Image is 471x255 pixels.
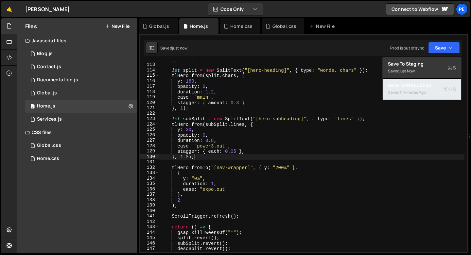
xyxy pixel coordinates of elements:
[149,23,169,29] div: Global.js
[140,213,159,219] div: 141
[208,3,263,15] button: Code Only
[25,139,137,152] div: 17084/47050.css
[37,156,59,162] div: Home.css
[17,34,137,47] div: Javascript files
[309,23,337,29] div: New File
[140,89,159,95] div: 118
[140,224,159,230] div: 143
[140,230,159,235] div: 144
[443,86,456,92] span: S
[37,116,62,122] div: Services.js
[1,1,17,17] a: 🤙
[383,57,461,79] button: Save to StagingS Savedjust now
[140,78,159,84] div: 116
[140,235,159,241] div: 145
[140,111,159,116] div: 122
[25,87,137,100] div: 17084/47048.js
[105,24,130,29] button: New File
[140,68,159,73] div: 114
[25,113,137,126] div: 17084/47187.js
[140,138,159,143] div: 127
[17,126,137,139] div: CSS files
[140,241,159,246] div: 146
[25,23,37,30] h2: Files
[448,65,456,71] span: S
[388,88,456,96] div: Saved
[140,203,159,208] div: 139
[140,165,159,170] div: 132
[37,64,61,70] div: Contact.js
[382,57,462,100] div: Code Only
[140,170,159,176] div: 133
[140,84,159,89] div: 117
[140,208,159,214] div: 140
[388,67,456,75] div: Saved
[25,5,70,13] div: [PERSON_NAME]
[272,23,297,29] div: Global.css
[140,192,159,197] div: 137
[140,122,159,127] div: 124
[388,82,456,88] div: Save to Production
[37,77,78,83] div: Documentation.js
[25,73,137,87] div: 17084/47227.js
[140,246,159,251] div: 147
[140,73,159,78] div: 115
[25,60,137,73] div: 17084/47191.js
[25,100,137,113] div: 17084/47047.js
[140,197,159,203] div: 138
[140,62,159,68] div: 113
[37,103,55,109] div: Home.js
[31,104,35,109] span: 0
[37,90,57,96] div: Global.js
[456,3,468,15] a: Pe
[160,45,187,51] div: Saved
[399,68,415,74] div: just now
[140,181,159,186] div: 135
[140,94,159,100] div: 119
[140,186,159,192] div: 136
[230,23,253,29] div: Home.css
[399,89,426,95] div: 11 minutes ago
[140,154,159,160] div: 130
[140,100,159,106] div: 120
[140,148,159,154] div: 129
[37,51,53,57] div: Blog.js
[190,23,208,29] div: Home.js
[383,79,461,100] button: Save to ProductionS Saved11 minutes ago
[140,143,159,149] div: 128
[390,45,424,51] div: Prod is out of sync
[140,132,159,138] div: 126
[25,152,137,165] div: 17084/47049.css
[140,116,159,122] div: 123
[388,61,456,67] div: Save to Staging
[140,159,159,165] div: 131
[140,219,159,225] div: 142
[37,143,61,148] div: Global.css
[140,176,159,181] div: 134
[172,45,187,51] div: just now
[386,3,454,15] a: Connect to Webflow
[25,47,137,60] div: 17084/47211.js
[428,42,460,54] button: Save
[140,105,159,111] div: 121
[140,127,159,132] div: 125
